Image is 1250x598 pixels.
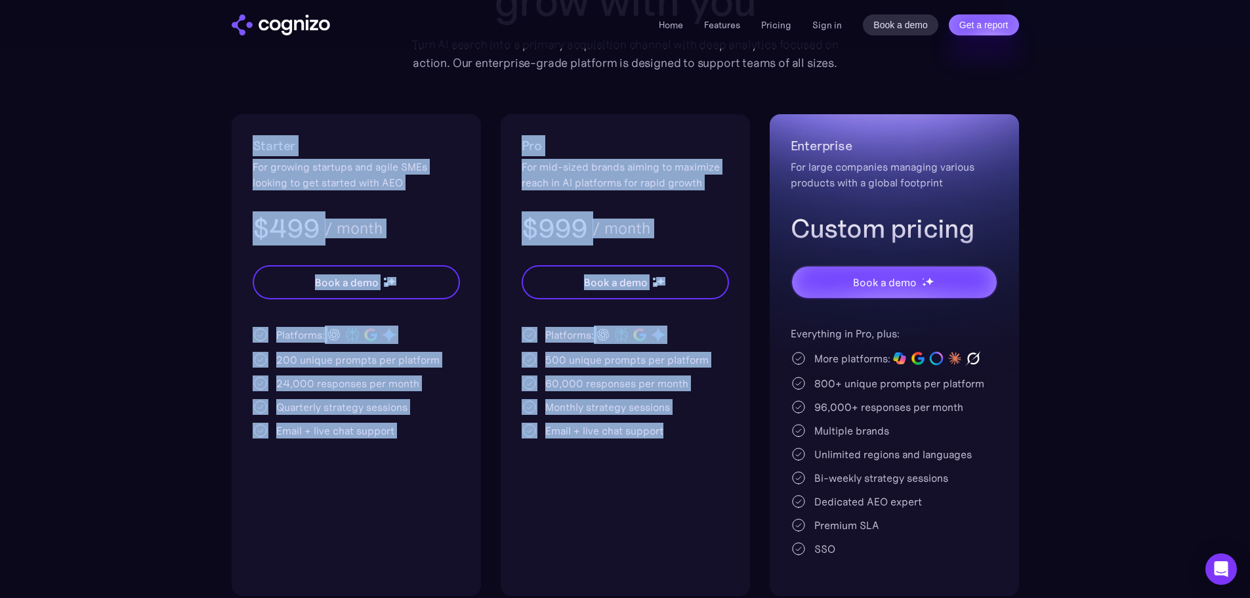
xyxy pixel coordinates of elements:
div: / month [325,221,383,236]
div: Turn AI search into a primary acquisition channel with deep analytics focused on action. Our ente... [402,35,848,72]
div: Book a demo [584,274,647,290]
div: For growing startups and agile SMEs looking to get started with AEO [253,159,460,190]
div: Platforms: [276,327,325,343]
div: Book a demo [853,274,916,290]
a: Book a demostarstarstar [522,265,729,299]
h2: Starter [253,135,460,156]
a: Features [704,19,740,31]
div: Book a demo [315,274,378,290]
a: Get a report [949,14,1019,35]
div: 200 unique prompts per platform [276,352,440,368]
div: Monthly strategy sessions [545,399,670,415]
div: More platforms: [814,351,890,366]
img: star [384,282,388,287]
a: home [232,14,330,35]
div: 500 unique prompts per platform [545,352,709,368]
div: For large companies managing various products with a global footprint [791,159,998,190]
div: Email + live chat support [276,423,394,438]
a: Sign in [812,17,842,33]
img: cognizo logo [232,14,330,35]
div: 24,000 responses per month [276,375,419,391]
div: Email + live chat support [545,423,663,438]
div: For mid-sized brands aiming to maximize reach in AI platforms for rapid growth [522,159,729,190]
div: Unlimited regions and languages [814,446,972,462]
div: Open Intercom Messenger [1205,553,1237,585]
div: SSO [814,541,835,557]
div: Bi-weekly strategy sessions [814,470,948,486]
div: 60,000 responses per month [545,375,688,391]
a: Pricing [761,19,791,31]
a: Book a demo [863,14,938,35]
img: star [656,277,665,286]
a: Book a demostarstarstar [253,265,460,299]
div: Everything in Pro, plus: [791,326,998,341]
img: star [384,278,386,280]
a: Book a demostarstarstar [791,265,998,299]
h3: $499 [253,211,320,246]
div: / month [593,221,650,236]
img: star [653,278,655,280]
div: 96,000+ responses per month [814,399,963,415]
div: Dedicated AEO expert [814,494,922,509]
a: Home [659,19,683,31]
h2: Enterprise [791,135,998,156]
img: star [387,277,396,286]
h3: Custom pricing [791,211,998,246]
div: Platforms: [545,327,594,343]
div: 800+ unique prompts per platform [814,375,984,391]
h3: $999 [522,211,588,246]
div: Quarterly strategy sessions [276,399,407,415]
img: star [922,282,927,287]
img: star [653,282,657,287]
h2: Pro [522,135,729,156]
img: star [922,278,924,280]
div: Multiple brands [814,423,889,438]
img: star [925,277,934,286]
div: Premium SLA [814,517,879,533]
